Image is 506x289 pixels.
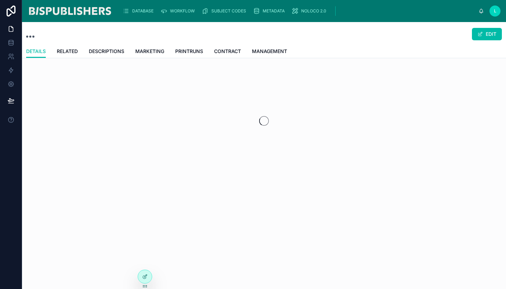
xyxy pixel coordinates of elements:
[135,45,164,59] a: MARKETING
[252,48,287,55] span: MANAGEMENT
[170,8,195,14] span: WORKFLOW
[252,45,287,59] a: MANAGEMENT
[89,48,124,55] span: DESCRIPTIONS
[263,8,285,14] span: METADATA
[89,45,124,59] a: DESCRIPTIONS
[200,5,251,17] a: SUBJECT CODES
[211,8,246,14] span: SUBJECT CODES
[26,45,46,58] a: DETAILS
[118,3,478,19] div: scrollable content
[301,8,326,14] span: NOLOCO 2.0
[120,5,158,17] a: DATABASE
[289,5,331,17] a: NOLOCO 2.0
[214,45,241,59] a: CONTRACT
[158,5,200,17] a: WORKFLOW
[57,45,78,59] a: RELATED
[494,8,496,14] span: L
[251,5,289,17] a: METADATA
[28,6,112,17] img: App logo
[26,48,46,55] span: DETAILS
[214,48,241,55] span: CONTRACT
[135,48,164,55] span: MARKETING
[175,48,203,55] span: PRINTRUNS
[57,48,78,55] span: RELATED
[132,8,154,14] span: DATABASE
[175,45,203,59] a: PRINTRUNS
[472,28,502,40] button: EDIT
